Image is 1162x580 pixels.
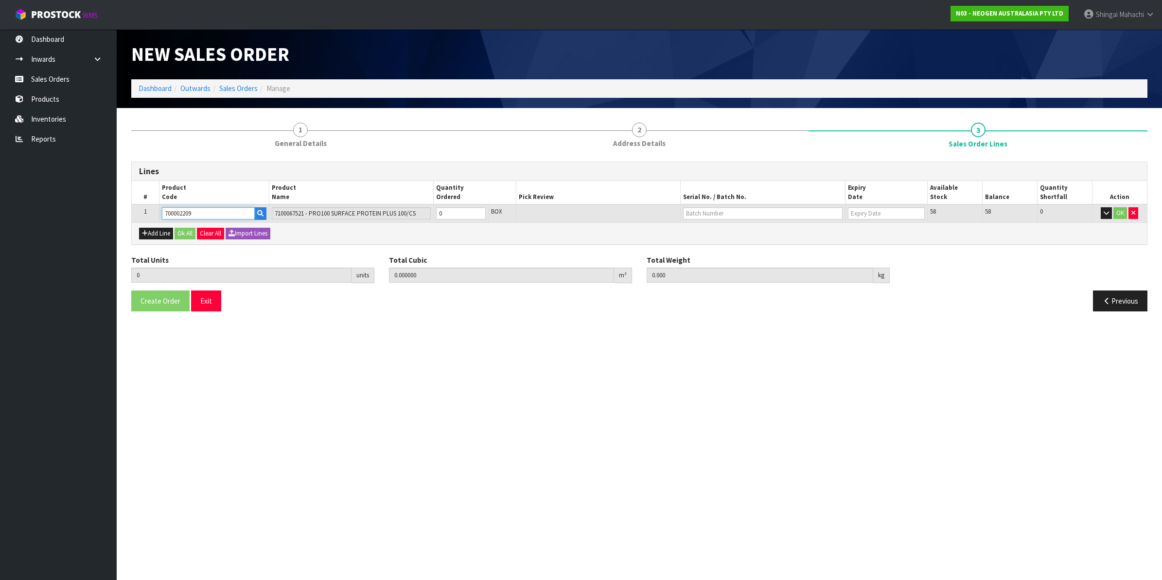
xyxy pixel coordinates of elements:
[352,268,374,283] div: units
[949,139,1007,149] span: Sales Order Lines
[956,9,1063,18] strong: N03 - NEOGEN AUSTRALASIA PTY LTD
[132,181,159,204] th: #
[1037,181,1092,204] th: Quantity Shortfall
[159,181,269,204] th: Product Code
[1119,10,1144,19] span: Mahachi
[681,181,845,204] th: Serial No. / Batch No.
[131,255,169,265] label: Total Units
[1092,181,1147,204] th: Action
[141,296,180,306] span: Create Order
[985,207,991,216] span: 58
[191,290,221,311] button: Exit
[845,181,927,204] th: Expiry Date
[647,255,690,265] label: Total Weight
[131,154,1147,319] span: Sales Order Lines
[139,228,173,239] button: Add Line
[971,123,986,137] span: 3
[293,123,308,137] span: 1
[180,84,211,93] a: Outwards
[31,8,81,21] span: ProStock
[266,84,290,93] span: Manage
[614,268,632,283] div: m³
[436,207,486,219] input: Qty Ordered
[15,8,27,20] img: cube-alt.png
[647,268,873,283] input: Total Weight
[613,138,666,148] span: Address Details
[683,207,843,219] input: Batch Number
[491,207,502,216] span: BOX
[1093,290,1147,311] button: Previous
[162,207,255,219] input: Code
[516,181,681,204] th: Pick Review
[930,207,936,216] span: 58
[139,167,1140,176] h3: Lines
[131,290,190,311] button: Create Order
[272,207,431,219] input: Name
[1113,207,1127,219] button: OK
[848,207,925,219] input: Expiry Date
[131,42,289,66] span: New Sales Order
[226,228,270,239] button: Import Lines
[1040,207,1043,216] span: 0
[928,181,983,204] th: Available Stock
[131,268,352,283] input: Total Units
[269,181,434,204] th: Product Name
[632,123,647,137] span: 2
[389,268,614,283] input: Total Cubic
[144,207,147,216] span: 1
[219,84,258,93] a: Sales Orders
[1096,10,1118,19] span: Shingai
[389,255,427,265] label: Total Cubic
[197,228,224,239] button: Clear All
[873,268,890,283] div: kg
[434,181,516,204] th: Quantity Ordered
[982,181,1037,204] th: Balance
[139,84,172,93] a: Dashboard
[83,11,98,20] small: WMS
[175,228,195,239] button: Ok All
[275,138,327,148] span: General Details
